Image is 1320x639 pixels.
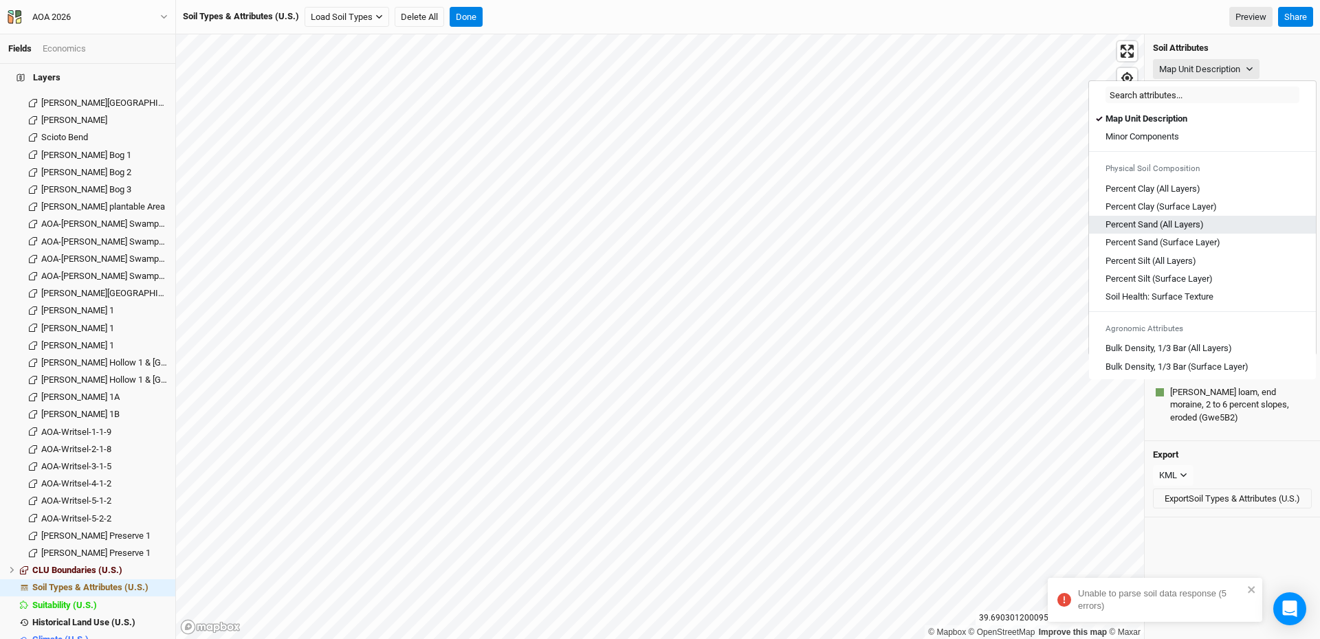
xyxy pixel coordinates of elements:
[43,43,86,55] div: Economics
[41,132,88,142] span: Scioto Bend
[41,184,131,194] span: [PERSON_NAME] Bog 3
[180,619,241,635] a: Mapbox logo
[41,513,167,524] div: AOA-Writsel-5-2-2
[1105,183,1200,195] div: Percent Clay (All Layers)
[1105,273,1213,285] div: Percent Silt (Surface Layer)
[1105,218,1204,231] div: Percent Sand (All Layers)
[1247,583,1257,596] button: close
[41,530,167,541] div: Riddle Preserve 1
[1117,41,1137,61] button: Enter fullscreen
[41,254,186,264] span: AOA-[PERSON_NAME] Swamp-1-4-11
[41,271,181,281] span: AOA-[PERSON_NAME] Swamp-2-1-5
[1105,201,1217,213] div: Percent Clay (Surface Layer)
[1105,131,1179,143] div: Minor Components
[32,582,167,593] div: Soil Types & Attributes (U.S.)
[1089,317,1316,339] div: Agronomic Attributes
[41,444,111,454] span: AOA-Writsel-2-1-8
[305,7,389,27] button: Load Soil Types
[41,323,167,334] div: Wylie Ridge 1
[395,7,444,27] button: Delete All
[1229,7,1273,27] a: Preview
[41,530,151,541] span: [PERSON_NAME] Preserve 1
[41,409,120,419] span: [PERSON_NAME] 1B
[183,10,299,23] div: Soil Types & Attributes (U.S.)
[32,565,167,576] div: CLU Boundaries (U.S.)
[1153,489,1312,509] button: ExportSoil Types & Attributes (U.S.)
[41,392,120,402] span: [PERSON_NAME] 1A
[41,132,167,143] div: Scioto Bend
[32,617,167,628] div: Historical Land Use (U.S.)
[1089,104,1316,379] div: menu-options
[41,461,167,472] div: AOA-Writsel-3-1-5
[32,10,71,24] div: AOA 2026
[41,478,167,489] div: AOA-Writsel-4-1-2
[41,513,111,524] span: AOA-Writsel-5-2-2
[41,461,111,471] span: AOA-Writsel-3-1-5
[41,254,167,265] div: AOA-Cackley Swamp-1-4-11
[41,201,167,212] div: Elick plantable Area
[41,218,181,229] span: AOA-[PERSON_NAME] Swamp-1-2-5
[41,98,191,108] span: [PERSON_NAME][GEOGRAPHIC_DATA]
[41,444,167,455] div: AOA-Writsel-2-1-8
[41,201,165,212] span: [PERSON_NAME] plantable Area
[1078,587,1243,612] div: Unable to parse soil data response (5 errors)
[41,305,114,315] span: [PERSON_NAME] 1
[32,617,135,627] span: Historical Land Use (U.S.)
[41,357,167,368] div: Hintz Hollow 1 & Stone Canyon
[41,427,167,438] div: AOA-Writsel-1-1-9
[41,150,167,161] div: Utzinger Bog 1
[1105,236,1220,249] div: Percent Sand (Surface Layer)
[1169,429,1231,443] button: Gravel pits (Gp)
[1105,87,1299,103] input: Search attributes...
[8,43,32,54] a: Fields
[41,392,167,403] div: Poston 1A
[1105,113,1187,125] div: Map Unit Description
[41,150,131,160] span: [PERSON_NAME] Bog 1
[41,340,114,350] span: [PERSON_NAME] 1
[41,288,191,298] span: [PERSON_NAME][GEOGRAPHIC_DATA]
[32,565,122,575] span: CLU Boundaries (U.S.)
[41,288,167,299] div: Scott Creek Falls
[7,10,168,25] button: AOA 2026
[41,184,167,195] div: Utzinger Bog 3
[1153,59,1259,80] button: Map Unit Description
[41,548,151,558] span: [PERSON_NAME] Preserve 1
[1109,627,1141,637] a: Maxar
[41,218,167,229] div: AOA-Cackley Swamp-1-2-5
[41,427,111,437] span: AOA-Writsel-1-1-9
[1159,469,1177,482] div: KML
[41,115,167,126] div: Darby Oaks
[41,323,114,333] span: [PERSON_NAME] 1
[1278,7,1313,27] button: Share
[41,115,107,125] span: [PERSON_NAME]
[1117,68,1137,88] button: Find my location
[1153,465,1193,486] button: KML
[41,305,167,316] div: Wylie Ridge 1
[1105,342,1232,355] div: Bulk Density, 1/3 Bar (All Layers)
[41,236,181,247] span: AOA-[PERSON_NAME] Swamp-1-3-8
[41,548,167,559] div: Riddle Preserve 1
[1105,291,1213,303] div: Soil Health: Surface Texture
[41,495,167,506] div: AOA-Writsel-5-1-2
[41,357,236,368] span: [PERSON_NAME] Hollow 1 & [GEOGRAPHIC_DATA]
[1105,379,1279,391] div: Cation Exchange Capacity: CEC-7 (All Layers)
[928,627,966,637] a: Mapbox
[1169,385,1309,425] button: [PERSON_NAME] loam, end moraine, 2 to 6 percent slopes, eroded (Gwe5B2)
[1039,627,1107,637] a: Improve this map
[41,495,111,506] span: AOA-Writsel-5-1-2
[41,167,167,178] div: Utzinger Bog 2
[41,98,167,109] div: Darby Lakes Preserve
[41,271,167,282] div: AOA-Cackley Swamp-2-1-5
[41,409,167,420] div: Poston 1B
[32,582,148,592] span: Soil Types & Attributes (U.S.)
[1273,592,1306,625] div: Open Intercom Messenger
[41,374,167,385] div: Hintz Hollow 1 & Stone Canyon
[8,64,167,91] h4: Layers
[41,236,167,247] div: AOA-Cackley Swamp-1-3-8
[450,7,483,27] button: Done
[41,374,236,385] span: [PERSON_NAME] Hollow 1 & [GEOGRAPHIC_DATA]
[32,600,97,610] span: Suitability (U.S.)
[32,600,167,611] div: Suitability (U.S.)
